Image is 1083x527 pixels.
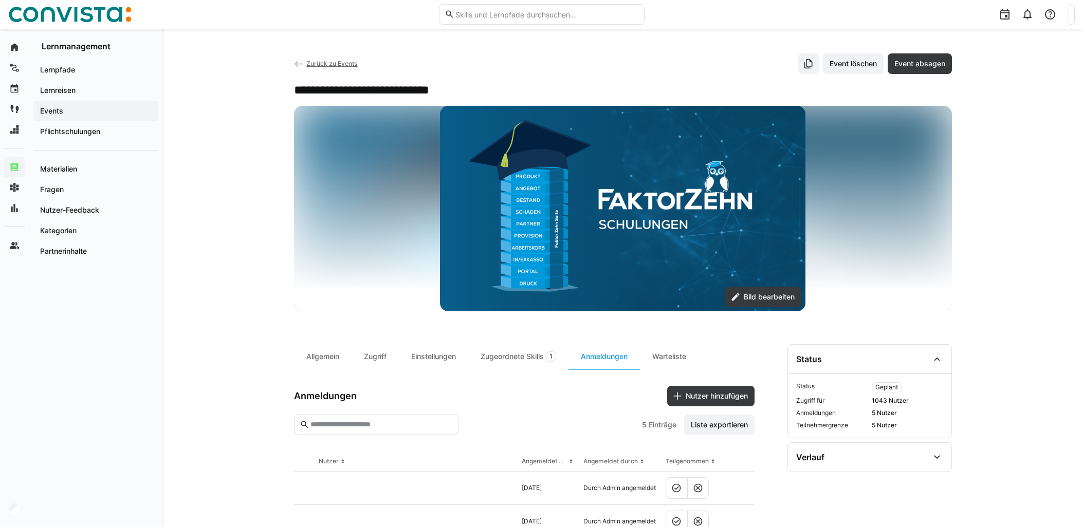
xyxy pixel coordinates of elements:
span: [DATE] [522,517,542,525]
span: 1043 Nutzer [872,397,943,405]
div: Zugriff [352,344,399,369]
div: Warteliste [640,344,699,369]
div: Allgemein [294,344,352,369]
span: Anmeldungen [796,409,868,417]
input: Skills und Lernpfade durchsuchen… [454,10,638,19]
span: Event absagen [893,59,947,69]
button: Event löschen [823,53,884,74]
span: 5 Nutzer [872,421,943,429]
div: Angemeldet am [522,457,567,465]
span: Zurück zu Events [306,60,357,67]
div: Einstellungen [399,344,468,369]
span: Nutzer hinzufügen [684,391,749,401]
button: Event absagen [888,53,952,74]
span: Durch Admin angemeldet [583,517,656,525]
a: Zurück zu Events [294,60,358,67]
span: 5 [642,420,647,430]
span: Status [796,382,868,392]
button: Nutzer hinzufügen [667,386,755,406]
span: Bild bearbeiten [742,292,796,302]
div: Verlauf [796,452,824,462]
span: [DATE] [522,484,542,492]
h3: Anmeldungen [294,390,357,402]
button: Bild bearbeiten [725,287,801,307]
div: Nutzer [319,457,339,465]
span: Einträge [649,420,676,430]
span: Event löschen [828,59,878,69]
div: Status [796,354,822,364]
div: Anmeldungen [568,344,640,369]
span: Liste exportieren [689,420,749,430]
span: Geplant [875,383,898,391]
button: Liste exportieren [684,415,755,435]
div: Angemeldet durch [583,457,638,465]
div: Teilgenommen [666,457,709,465]
span: Zugriff für [796,397,868,405]
span: 5 Nutzer [872,409,943,417]
span: 1 [549,352,553,361]
span: Teilnehmergrenze [796,421,868,429]
span: Durch Admin angemeldet [583,484,656,492]
div: Zugeordnete Skills [468,344,568,369]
